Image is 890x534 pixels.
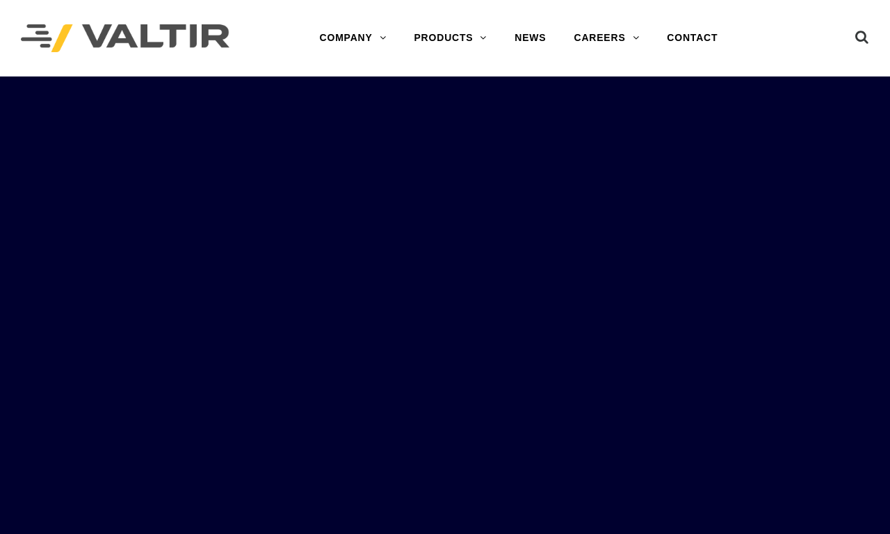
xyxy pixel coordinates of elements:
[400,24,501,52] a: PRODUCTS
[306,24,400,52] a: COMPANY
[21,24,229,53] img: Valtir
[560,24,653,52] a: CAREERS
[653,24,731,52] a: CONTACT
[501,24,560,52] a: NEWS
